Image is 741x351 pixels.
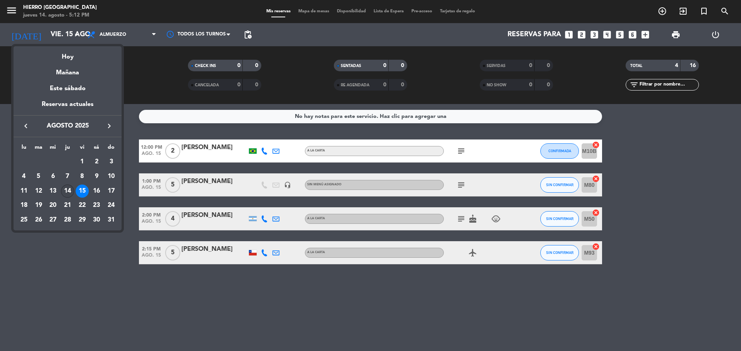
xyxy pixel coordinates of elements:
td: 12 de agosto de 2025 [31,184,46,198]
div: 5 [32,170,45,183]
div: Mañana [14,62,122,78]
td: 4 de agosto de 2025 [17,169,31,184]
th: martes [31,143,46,155]
div: 30 [90,213,103,227]
div: Hoy [14,46,122,62]
td: 25 de agosto de 2025 [17,213,31,227]
div: 24 [105,199,118,212]
div: 31 [105,213,118,227]
div: 3 [105,155,118,168]
div: 2 [90,155,103,168]
th: miércoles [46,143,60,155]
div: 29 [76,213,89,227]
td: 5 de agosto de 2025 [31,169,46,184]
div: 22 [76,199,89,212]
td: 20 de agosto de 2025 [46,198,60,213]
td: 2 de agosto de 2025 [90,155,104,169]
div: 18 [17,199,30,212]
div: 9 [90,170,103,183]
div: 20 [46,199,59,212]
th: jueves [60,143,75,155]
td: 23 de agosto de 2025 [90,198,104,213]
div: 4 [17,170,30,183]
div: 25 [17,213,30,227]
td: 15 de agosto de 2025 [75,184,90,198]
div: 6 [46,170,59,183]
div: 1 [76,155,89,168]
td: 13 de agosto de 2025 [46,184,60,198]
span: agosto 2025 [33,121,102,131]
div: 23 [90,199,103,212]
td: 24 de agosto de 2025 [104,198,118,213]
td: 29 de agosto de 2025 [75,213,90,227]
i: keyboard_arrow_right [105,121,114,131]
td: 17 de agosto de 2025 [104,184,118,198]
th: viernes [75,143,90,155]
td: AGO. [17,155,75,169]
td: 30 de agosto de 2025 [90,213,104,227]
div: 12 [32,185,45,198]
td: 28 de agosto de 2025 [60,213,75,227]
div: Este sábado [14,78,122,99]
div: 10 [105,170,118,183]
div: 14 [61,185,74,198]
div: 16 [90,185,103,198]
div: 17 [105,185,118,198]
div: 11 [17,185,30,198]
th: lunes [17,143,31,155]
div: 15 [76,185,89,198]
div: 21 [61,199,74,212]
td: 1 de agosto de 2025 [75,155,90,169]
td: 22 de agosto de 2025 [75,198,90,213]
button: keyboard_arrow_left [19,121,33,131]
td: 19 de agosto de 2025 [31,198,46,213]
th: domingo [104,143,118,155]
div: 28 [61,213,74,227]
td: 11 de agosto de 2025 [17,184,31,198]
td: 6 de agosto de 2025 [46,169,60,184]
td: 21 de agosto de 2025 [60,198,75,213]
div: 13 [46,185,59,198]
td: 16 de agosto de 2025 [90,184,104,198]
div: 8 [76,170,89,183]
td: 9 de agosto de 2025 [90,169,104,184]
div: Reservas actuales [14,99,122,115]
td: 14 de agosto de 2025 [60,184,75,198]
div: 7 [61,170,74,183]
td: 26 de agosto de 2025 [31,213,46,227]
td: 3 de agosto de 2025 [104,155,118,169]
button: keyboard_arrow_right [102,121,116,131]
div: 26 [32,213,45,227]
div: 19 [32,199,45,212]
td: 31 de agosto de 2025 [104,213,118,227]
i: keyboard_arrow_left [21,121,30,131]
td: 18 de agosto de 2025 [17,198,31,213]
td: 27 de agosto de 2025 [46,213,60,227]
td: 7 de agosto de 2025 [60,169,75,184]
th: sábado [90,143,104,155]
div: 27 [46,213,59,227]
td: 10 de agosto de 2025 [104,169,118,184]
td: 8 de agosto de 2025 [75,169,90,184]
